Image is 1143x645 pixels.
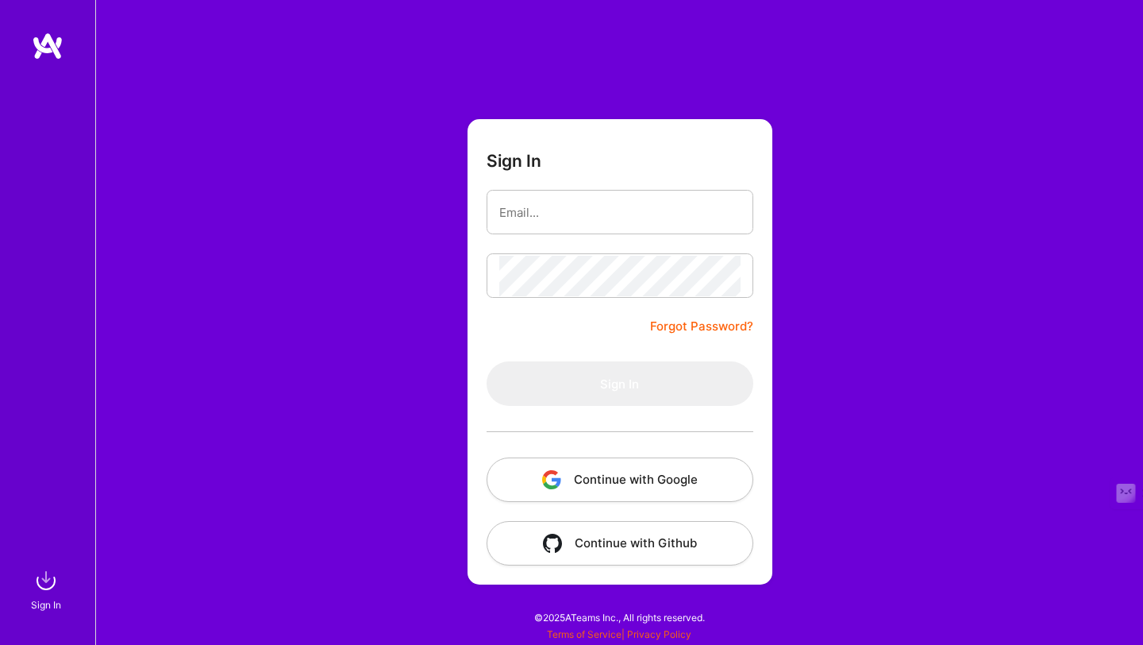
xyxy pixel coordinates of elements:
[499,192,741,233] input: Email...
[487,521,753,566] button: Continue with Github
[627,628,691,640] a: Privacy Policy
[33,565,62,613] a: sign inSign In
[487,361,753,406] button: Sign In
[542,470,561,489] img: icon
[487,151,541,171] h3: Sign In
[547,628,622,640] a: Terms of Service
[543,534,562,553] img: icon
[32,32,63,60] img: logo
[650,317,753,336] a: Forgot Password?
[30,565,62,597] img: sign in
[95,597,1143,637] div: © 2025 ATeams Inc., All rights reserved.
[487,458,753,502] button: Continue with Google
[31,597,61,613] div: Sign In
[547,628,691,640] span: |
